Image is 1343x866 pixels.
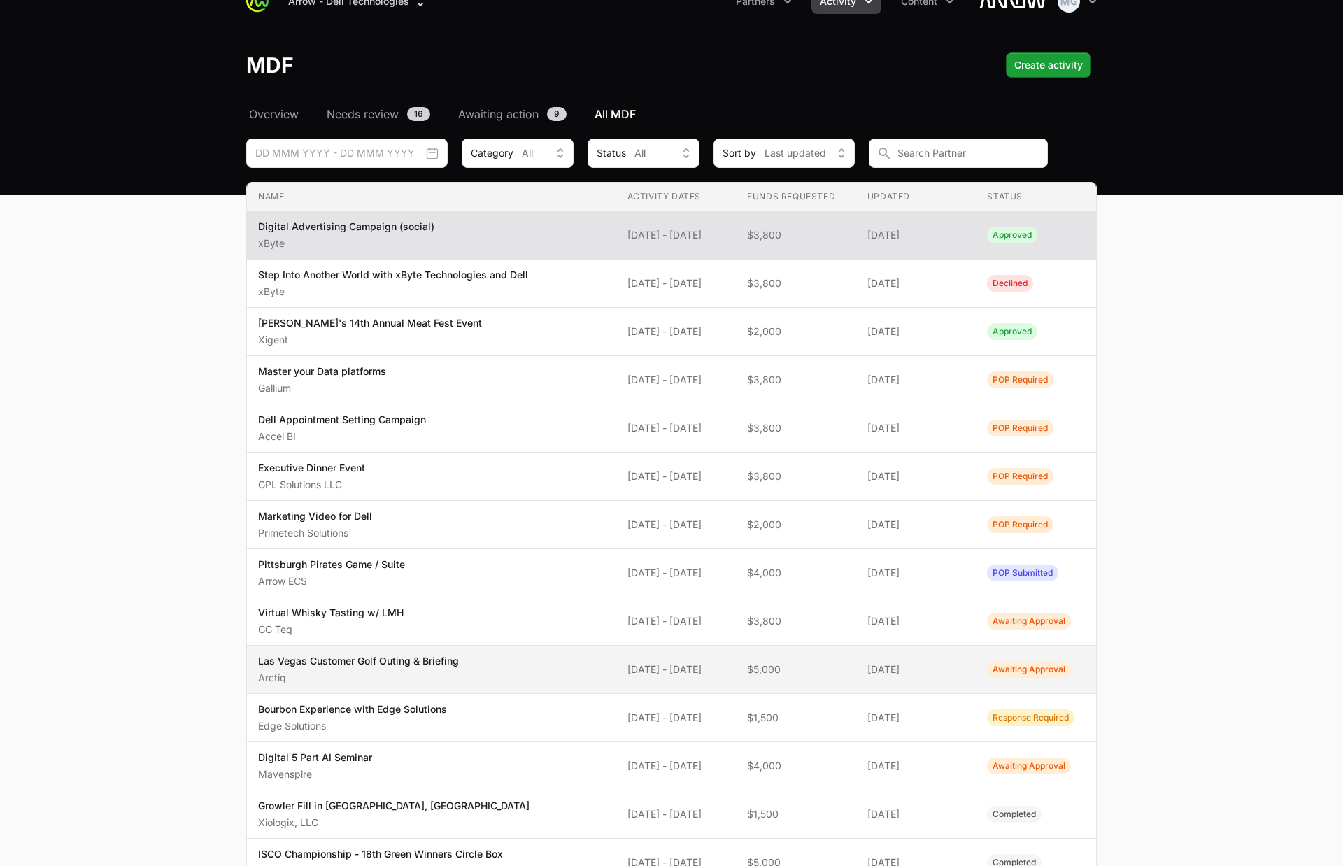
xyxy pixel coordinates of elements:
div: Date range picker [246,139,448,168]
button: Sort byLast updated [713,139,855,168]
p: Digital Advertising Campaign (social) [258,220,434,234]
div: Activity Type filter [462,139,574,168]
span: [DATE] [867,614,965,628]
span: All [634,146,646,160]
p: Las Vegas Customer Golf Outing & Briefing [258,654,459,668]
span: [DATE] [867,807,965,821]
p: Xiologix, LLC [258,816,530,830]
a: Needs review16 [324,106,433,122]
p: Growler Fill in [GEOGRAPHIC_DATA], [GEOGRAPHIC_DATA] [258,799,530,813]
p: xByte [258,285,528,299]
span: $2,000 [747,518,845,532]
span: [DATE] [867,711,965,725]
span: $4,000 [747,759,845,773]
p: Gallium [258,381,386,395]
span: [DATE] - [DATE] [627,759,725,773]
span: Last updated [765,146,826,160]
span: Status [597,146,626,160]
span: All MDF [595,106,636,122]
span: [DATE] [867,325,965,339]
span: Activity Status [987,709,1074,726]
p: Master your Data platforms [258,364,386,378]
div: Sort by filter [713,139,855,168]
span: Category [471,146,513,160]
span: [DATE] [867,373,965,387]
span: $3,800 [747,469,845,483]
span: Activity Status [987,275,1033,292]
th: Status [976,183,1096,211]
span: Activity Status [987,613,1071,630]
th: Funds Requested [736,183,856,211]
span: $3,800 [747,373,845,387]
p: Arctiq [258,671,459,685]
span: 16 [407,107,430,121]
span: [DATE] [867,421,965,435]
span: Activity Status [987,661,1071,678]
span: [DATE] [867,759,965,773]
span: Needs review [327,106,399,122]
button: CategoryAll [462,139,574,168]
span: Activity Status [987,420,1053,436]
p: Xigent [258,333,482,347]
span: [DATE] - [DATE] [627,469,725,483]
span: [DATE] - [DATE] [627,518,725,532]
a: Awaiting action9 [455,106,569,122]
span: Activity Status [987,323,1037,340]
span: Activity Status [987,468,1053,485]
button: Create activity [1006,52,1091,78]
p: Pittsburgh Pirates Game / Suite [258,558,405,572]
p: ISCO Championship - 18th Green Winners Circle Box [258,847,503,861]
div: Activity Status filter [588,139,699,168]
span: All [522,146,533,160]
p: Executive Dinner Event [258,461,365,475]
span: $5,000 [747,662,845,676]
nav: MDF navigation [246,106,1097,122]
span: Activity Status [987,758,1071,774]
p: Arrow ECS [258,574,405,588]
span: $2,000 [747,325,845,339]
span: Create activity [1014,57,1083,73]
a: Overview [246,106,301,122]
p: Dell Appointment Setting Campaign [258,413,426,427]
h1: MDF [246,52,294,78]
span: [DATE] - [DATE] [627,373,725,387]
span: Activity Status [987,516,1053,533]
p: Step Into Another World with xByte Technologies and Dell [258,268,528,282]
p: Digital 5 Part AI Seminar [258,751,372,765]
span: [DATE] [867,228,965,242]
span: $1,500 [747,711,845,725]
p: [PERSON_NAME]'s 14th Annual Meat Fest Event [258,316,482,330]
span: [DATE] - [DATE] [627,807,725,821]
span: $3,800 [747,614,845,628]
input: Search Partner [869,139,1048,168]
span: [DATE] [867,518,965,532]
span: $3,800 [747,276,845,290]
th: Updated [856,183,976,211]
span: [DATE] [867,276,965,290]
span: [DATE] [867,566,965,580]
a: All MDF [592,106,639,122]
p: Virtual Whisky Tasting w/ LMH [258,606,404,620]
span: Awaiting action [458,106,539,122]
span: [DATE] - [DATE] [627,662,725,676]
button: StatusAll [588,139,699,168]
span: [DATE] - [DATE] [627,228,725,242]
p: xByte [258,236,434,250]
p: GPL Solutions LLC [258,478,365,492]
span: [DATE] - [DATE] [627,566,725,580]
span: Activity Status [987,227,1037,243]
span: [DATE] - [DATE] [627,325,725,339]
span: Activity Status [987,371,1053,388]
span: $3,800 [747,228,845,242]
p: Marketing Video for Dell [258,509,372,523]
span: $4,000 [747,566,845,580]
span: [DATE] [867,469,965,483]
span: 9 [547,107,567,121]
span: [DATE] - [DATE] [627,276,725,290]
p: Bourbon Experience with Edge Solutions [258,702,447,716]
th: Activity Dates [616,183,737,211]
span: [DATE] [867,662,965,676]
p: Mavenspire [258,767,372,781]
span: Overview [249,106,299,122]
span: Sort by [723,146,756,160]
